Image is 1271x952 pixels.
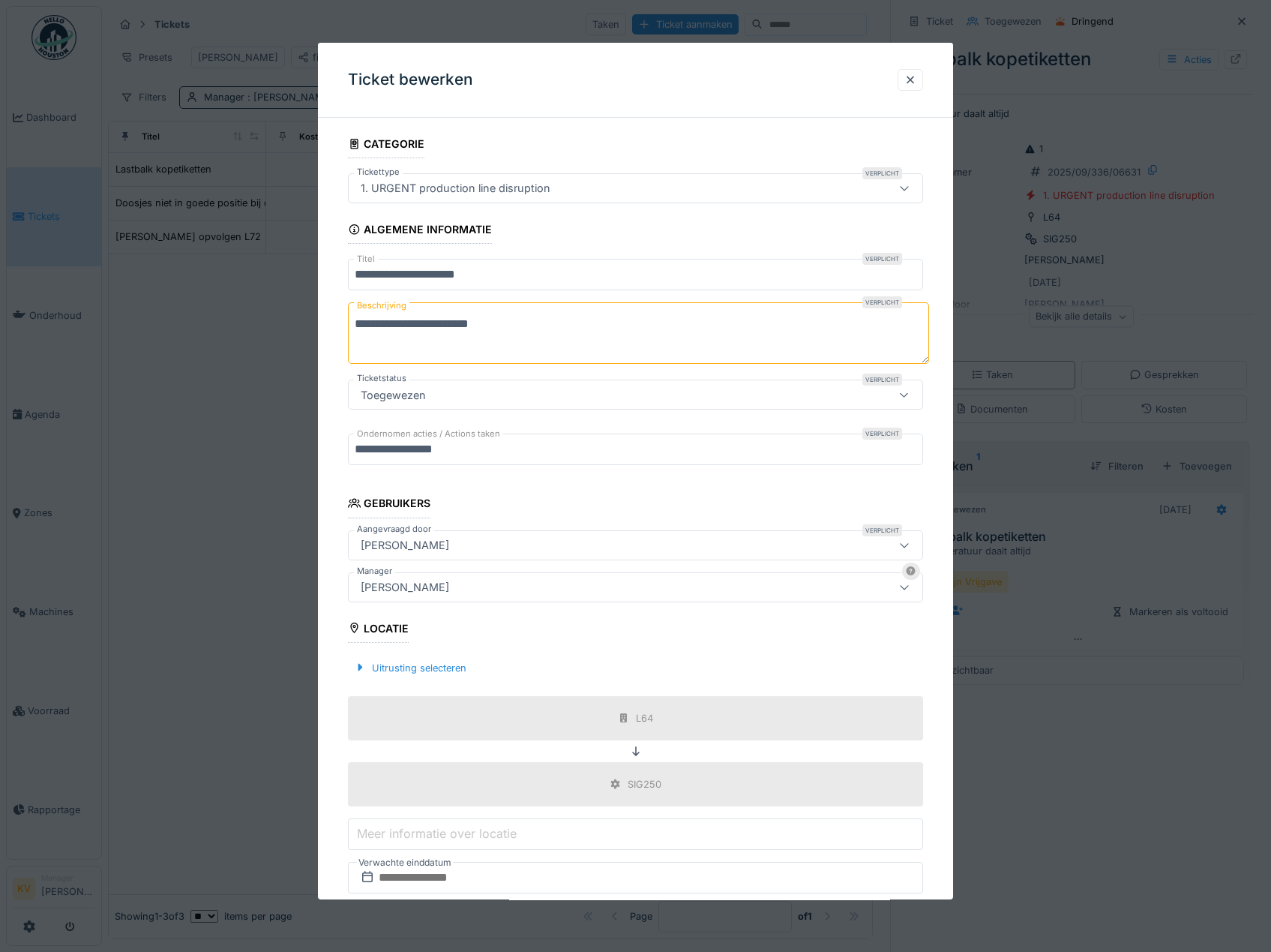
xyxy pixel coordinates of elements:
div: L64 [636,711,653,725]
label: Prioriteit [354,898,394,911]
div: [PERSON_NAME] [355,579,455,596]
div: 1. URGENT production line disruption [355,180,556,197]
label: Ondernomen acties / Actions taken [354,428,503,441]
div: Verplicht [862,524,902,536]
h3: Ticket bewerken [348,71,473,89]
div: Verplicht [862,253,902,265]
label: Beschrijving [354,296,409,315]
label: Verwachte einddatum [357,854,453,871]
div: Categorie [348,133,425,158]
div: Verplicht [862,167,902,179]
div: Algemene informatie [348,218,493,244]
div: Gebruikers [348,493,431,518]
label: Meer informatie over locatie [354,824,520,842]
label: Ticketstatus [354,373,409,386]
div: Verplicht [862,296,902,308]
label: Titel [354,253,378,266]
label: Manager [354,565,395,578]
div: [PERSON_NAME] [355,537,455,554]
div: Verplicht [862,428,902,440]
label: Aangevraagd door [354,523,434,536]
div: SIG250 [628,777,661,791]
label: Tickettype [354,166,403,179]
div: Verplicht [862,374,902,386]
div: Uitrusting selecteren [348,658,472,678]
div: Locatie [348,617,409,643]
div: Toegewezen [355,387,432,404]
